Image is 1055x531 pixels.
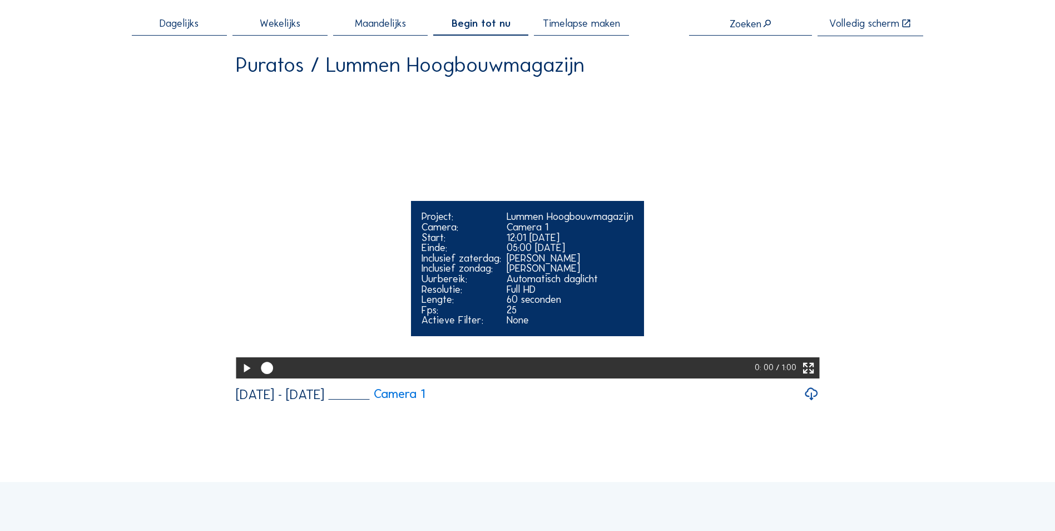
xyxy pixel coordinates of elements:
div: Camera: [422,222,501,233]
div: Full HD [507,284,633,295]
div: None [507,315,633,326]
span: Wekelijks [260,18,300,29]
div: Puratos / Lummen Hoogbouwmagazijn [236,55,585,75]
div: Start: [422,233,501,243]
div: 60 seconden [507,294,633,305]
div: / 1:00 [776,357,796,378]
div: Resolutie: [422,284,501,295]
div: Automatisch daglicht [507,274,633,284]
div: Lummen Hoogbouwmagazijn [507,212,633,222]
div: Volledig scherm [829,18,899,29]
a: Camera 1 [329,388,425,400]
div: Inclusief zaterdag: [422,253,501,264]
video: Your browser does not support the video tag. [236,85,819,377]
div: Project: [422,212,501,222]
div: Camera 1 [507,222,633,233]
div: 25 [507,305,633,316]
div: [DATE] - [DATE] [236,388,324,401]
div: Inclusief zondag: [422,263,501,274]
div: [PERSON_NAME] [507,253,633,264]
span: Timelapse maken [543,18,620,29]
div: Lengte: [422,294,501,305]
div: Einde: [422,243,501,253]
div: [PERSON_NAME] [507,263,633,274]
div: 05:00 [DATE] [507,243,633,253]
div: Fps: [422,305,501,316]
div: 12:01 [DATE] [507,233,633,243]
span: Begin tot nu [452,18,511,29]
div: 0: 00 [755,357,776,378]
div: Actieve Filter: [422,315,501,326]
span: Dagelijks [160,18,199,29]
span: Maandelijks [355,18,406,29]
div: Uurbereik: [422,274,501,284]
